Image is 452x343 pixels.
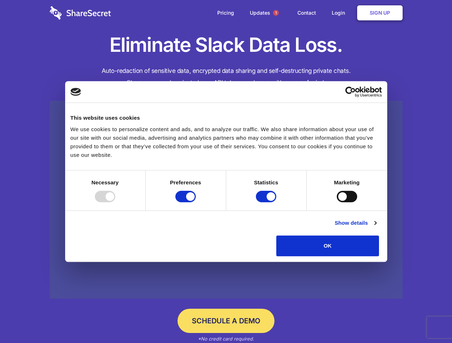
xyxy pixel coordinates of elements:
strong: Statistics [254,179,278,185]
h4: Auto-redaction of sensitive data, encrypted data sharing and self-destructing private chats. Shar... [50,65,403,89]
h1: Eliminate Slack Data Loss. [50,32,403,58]
div: This website uses cookies [71,114,382,122]
strong: Preferences [170,179,201,185]
img: logo [71,88,81,96]
strong: Marketing [334,179,360,185]
span: 1 [273,10,279,16]
a: Schedule a Demo [178,309,274,333]
a: Contact [290,2,323,24]
a: Login [325,2,356,24]
button: OK [276,235,379,256]
div: We use cookies to personalize content and ads, and to analyze our traffic. We also share informat... [71,125,382,159]
em: *No credit card required. [198,336,254,342]
a: Wistia video thumbnail [50,101,403,299]
a: Pricing [210,2,241,24]
a: Usercentrics Cookiebot - opens in a new window [319,86,382,97]
a: Show details [335,219,376,227]
img: logo-wordmark-white-trans-d4663122ce5f474addd5e946df7df03e33cb6a1c49d2221995e7729f52c070b2.svg [50,6,111,20]
strong: Necessary [92,179,119,185]
a: Sign Up [357,5,403,20]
